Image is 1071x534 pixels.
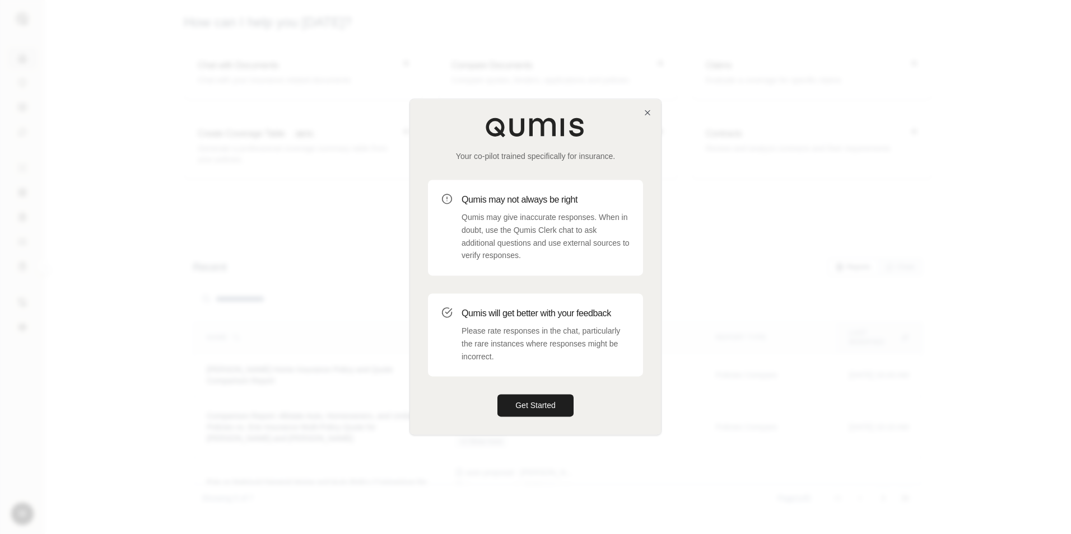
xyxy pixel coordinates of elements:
[462,193,630,207] h3: Qumis may not always be right
[485,117,586,137] img: Qumis Logo
[462,307,630,320] h3: Qumis will get better with your feedback
[462,325,630,363] p: Please rate responses in the chat, particularly the rare instances where responses might be incor...
[428,151,643,162] p: Your co-pilot trained specifically for insurance.
[462,211,630,262] p: Qumis may give inaccurate responses. When in doubt, use the Qumis Clerk chat to ask additional qu...
[497,395,574,417] button: Get Started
